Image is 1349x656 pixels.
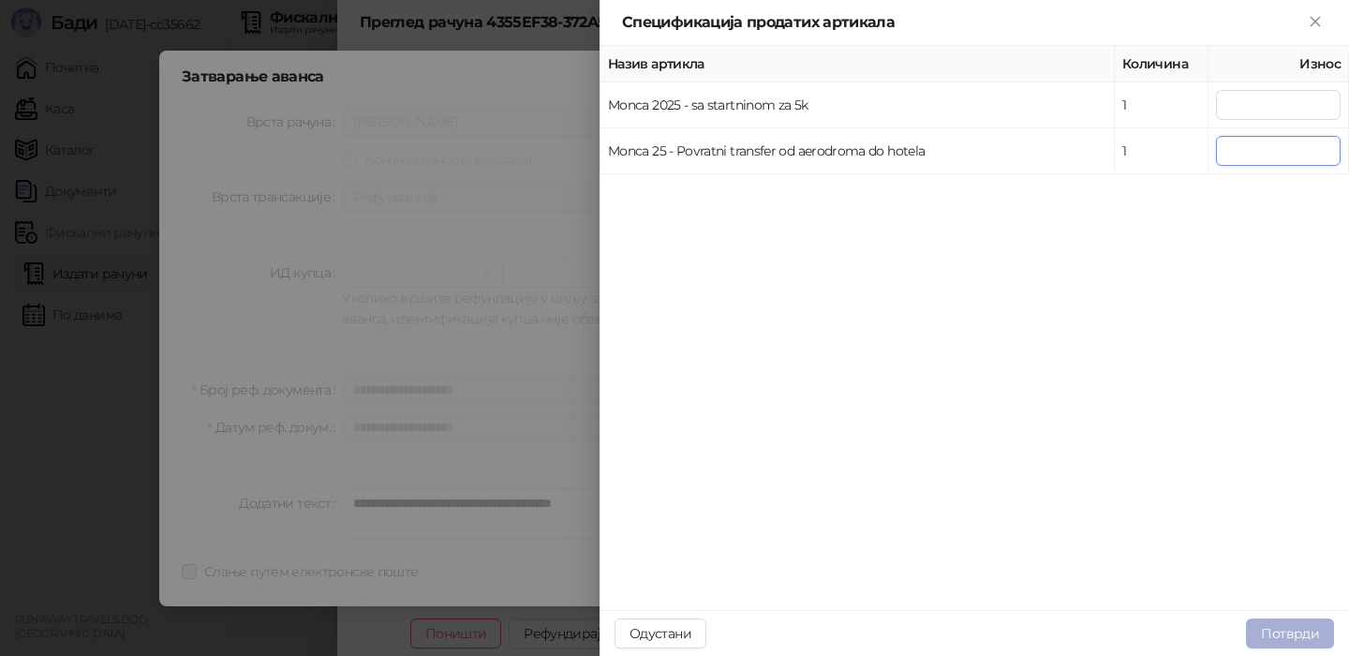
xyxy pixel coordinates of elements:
div: Спецификација продатих артикала [622,11,1304,34]
td: 1 [1115,82,1208,128]
th: Количина [1115,46,1208,82]
th: Назив артикла [600,46,1115,82]
button: Close [1304,11,1327,34]
button: Потврди [1246,619,1334,649]
button: Одустани [615,619,706,649]
td: 1 [1115,128,1208,174]
th: Износ [1208,46,1349,82]
td: Monca 2025 - sa startninom za 5k [600,82,1115,128]
td: Monca 25 - Povratni transfer od aerodroma do hotela [600,128,1115,174]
